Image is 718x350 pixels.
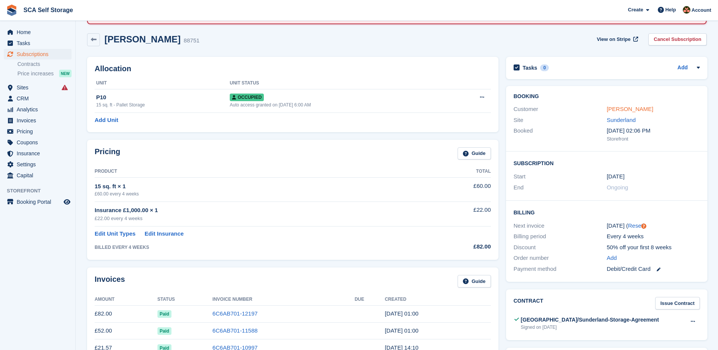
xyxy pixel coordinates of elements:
time: 2025-08-06 00:00:23 UTC [385,310,419,317]
a: menu [4,148,72,159]
a: Add [607,254,617,262]
a: SCA Self Storage [20,4,76,16]
a: Edit Insurance [145,230,184,238]
span: Pricing [17,126,62,137]
div: Next invoice [514,222,607,230]
span: Help [665,6,676,14]
a: Reset [628,222,643,229]
span: Analytics [17,104,62,115]
a: Guide [458,275,491,287]
a: 6C6AB701-12197 [212,310,257,317]
a: menu [4,38,72,48]
div: Booked [514,127,607,142]
div: Discount [514,243,607,252]
a: menu [4,82,72,93]
div: £22.00 every 4 weeks [95,215,426,222]
th: Total [426,166,491,178]
a: menu [4,93,72,104]
span: Paid [157,327,171,335]
a: Preview store [62,197,72,206]
a: menu [4,126,72,137]
span: Invoices [17,115,62,126]
a: Price increases NEW [17,69,72,78]
a: Add [678,64,688,72]
div: 88751 [184,36,199,45]
time: 2025-06-11 00:00:00 UTC [607,172,625,181]
img: Sarah Race [683,6,690,14]
a: View on Stripe [594,33,640,46]
a: menu [4,170,72,181]
a: menu [4,49,72,59]
div: P10 [96,93,230,102]
span: Subscriptions [17,49,62,59]
a: menu [4,137,72,148]
div: NEW [59,70,72,77]
span: View on Stripe [597,36,631,43]
a: [PERSON_NAME] [607,106,653,112]
div: Start [514,172,607,181]
span: Sites [17,82,62,93]
th: Due [355,294,385,306]
span: CRM [17,93,62,104]
h2: Billing [514,208,700,216]
span: Account [692,6,711,14]
div: End [514,183,607,192]
span: Capital [17,170,62,181]
h2: Invoices [95,275,125,287]
div: 0 [540,64,549,71]
div: Billing period [514,232,607,241]
a: menu [4,104,72,115]
img: stora-icon-8386f47178a22dfd0bd8f6a31ec36ba5ce8667c1dd55bd0f319d3a0aa187defe.svg [6,5,17,16]
a: Guide [458,147,491,160]
span: Storefront [7,187,75,195]
th: Created [385,294,491,306]
div: Debit/Credit Card [607,265,700,273]
span: Occupied [230,94,264,101]
div: Every 4 weeks [607,232,700,241]
div: £60.00 every 4 weeks [95,191,426,197]
h2: Pricing [95,147,120,160]
div: Storefront [607,135,700,143]
td: £82.00 [95,305,157,322]
a: Cancel Subscription [648,33,707,46]
div: [GEOGRAPHIC_DATA]/Sunderland-Storage-Agreement [521,316,659,324]
div: 15 sq. ft × 1 [95,182,426,191]
a: Issue Contract [655,297,700,309]
a: Edit Unit Types [95,230,136,238]
th: Status [157,294,213,306]
div: Payment method [514,265,607,273]
th: Product [95,166,426,178]
div: £82.00 [426,242,491,251]
th: Amount [95,294,157,306]
span: Price increases [17,70,54,77]
div: [DATE] ( ) [607,222,700,230]
span: Tasks [17,38,62,48]
td: £22.00 [426,202,491,226]
a: 6C6AB701-11588 [212,327,257,334]
span: Home [17,27,62,37]
div: 50% off your first 8 weeks [607,243,700,252]
a: Add Unit [95,116,118,125]
h2: Booking [514,94,700,100]
h2: [PERSON_NAME] [104,34,181,44]
div: Signed on [DATE] [521,324,659,331]
h2: Tasks [523,64,537,71]
span: Create [628,6,643,14]
span: Settings [17,159,62,170]
time: 2025-07-09 00:00:53 UTC [385,327,419,334]
div: Tooltip anchor [640,223,647,230]
a: menu [4,197,72,207]
span: Paid [157,310,171,318]
th: Unit [95,77,230,89]
div: Site [514,116,607,125]
div: [DATE] 02:06 PM [607,127,700,135]
h2: Allocation [95,64,491,73]
div: Order number [514,254,607,262]
td: £52.00 [95,322,157,339]
a: Sunderland [607,117,636,123]
span: Insurance [17,148,62,159]
h2: Subscription [514,159,700,167]
div: BILLED EVERY 4 WEEKS [95,244,426,251]
div: Customer [514,105,607,114]
span: Coupons [17,137,62,148]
